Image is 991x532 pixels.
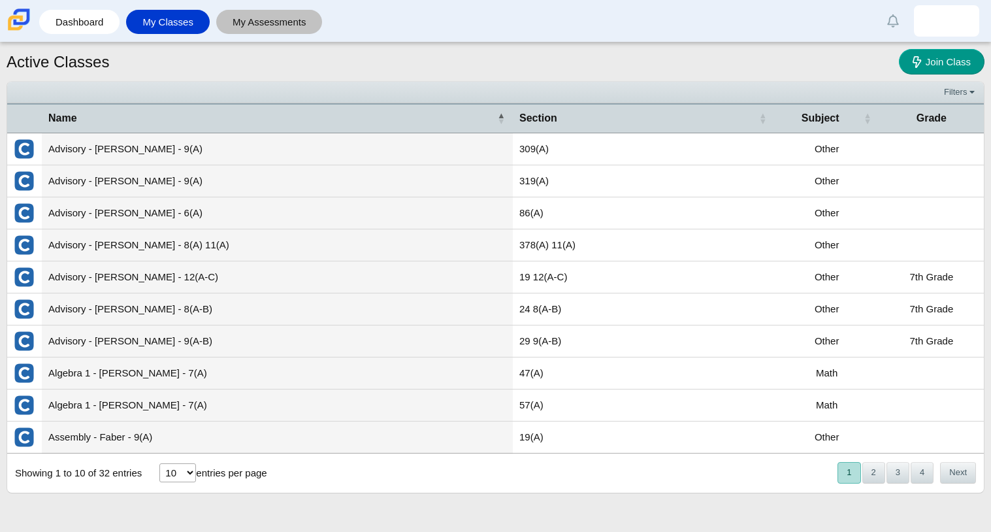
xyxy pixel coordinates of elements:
a: My Classes [133,10,203,34]
td: Other [775,197,879,229]
td: 57(A) [513,390,775,422]
td: Advisory - [PERSON_NAME] - 9(A) [42,133,513,165]
td: 7th Grade [879,325,984,357]
td: 24 8(A-B) [513,293,775,325]
img: External class connected through Clever [14,395,35,416]
td: 29 9(A-B) [513,325,775,357]
button: 4 [911,462,934,484]
a: Carmen School of Science & Technology [5,24,33,35]
a: felipe.montes.Ylnpdr [914,5,979,37]
td: Other [775,165,879,197]
img: External class connected through Clever [14,235,35,256]
a: Dashboard [46,10,113,34]
td: 309(A) [513,133,775,165]
span: Subject : Activate to sort [864,105,871,132]
td: 19 12(A-C) [513,261,775,293]
label: entries per page [196,467,267,478]
button: 3 [886,462,909,484]
nav: pagination [836,462,976,484]
td: Other [775,293,879,325]
button: 1 [837,462,860,484]
td: Math [775,390,879,422]
img: External class connected through Clever [14,331,35,352]
td: 7th Grade [879,293,984,325]
a: Join Class [899,49,984,75]
td: Other [775,261,879,293]
button: Next [940,462,976,484]
td: Other [775,325,879,357]
span: Subject [802,112,839,124]
span: Grade [917,112,947,124]
td: Other [775,133,879,165]
td: Advisory - [PERSON_NAME] - 9(A) [42,165,513,197]
td: Algebra 1 - [PERSON_NAME] - 7(A) [42,357,513,390]
a: Alerts [879,7,907,35]
td: Other [775,422,879,454]
td: Math [775,357,879,390]
td: 86(A) [513,197,775,229]
td: 19(A) [513,422,775,454]
span: Name : Activate to invert sorting [497,105,505,132]
td: Advisory - [PERSON_NAME] - 12(A-C) [42,261,513,293]
span: Join Class [926,56,971,67]
img: External class connected through Clever [14,363,35,384]
span: Section [519,112,557,124]
td: 319(A) [513,165,775,197]
td: 7th Grade [879,261,984,293]
button: 2 [862,462,885,484]
img: External class connected through Clever [14,139,35,159]
a: Filters [941,86,981,99]
span: Section : Activate to sort [759,105,767,132]
td: Advisory - [PERSON_NAME] - 8(A-B) [42,293,513,325]
td: Other [775,229,879,261]
td: 378(A) 11(A) [513,229,775,261]
a: My Assessments [223,10,316,34]
img: External class connected through Clever [14,299,35,320]
h1: Active Classes [7,51,109,73]
td: Advisory - [PERSON_NAME] - 6(A) [42,197,513,229]
td: Advisory - [PERSON_NAME] - 9(A-B) [42,325,513,357]
img: External class connected through Clever [14,203,35,224]
td: Assembly - Faber - 9(A) [42,422,513,454]
img: External class connected through Clever [14,171,35,191]
td: Advisory - [PERSON_NAME] - 8(A) 11(A) [42,229,513,261]
img: External class connected through Clever [14,427,35,448]
td: 47(A) [513,357,775,390]
div: Showing 1 to 10 of 32 entries [7,454,142,493]
td: Algebra 1 - [PERSON_NAME] - 7(A) [42,390,513,422]
img: felipe.montes.Ylnpdr [936,10,957,31]
img: Carmen School of Science & Technology [5,6,33,33]
img: External class connected through Clever [14,267,35,288]
span: Name [48,112,77,124]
